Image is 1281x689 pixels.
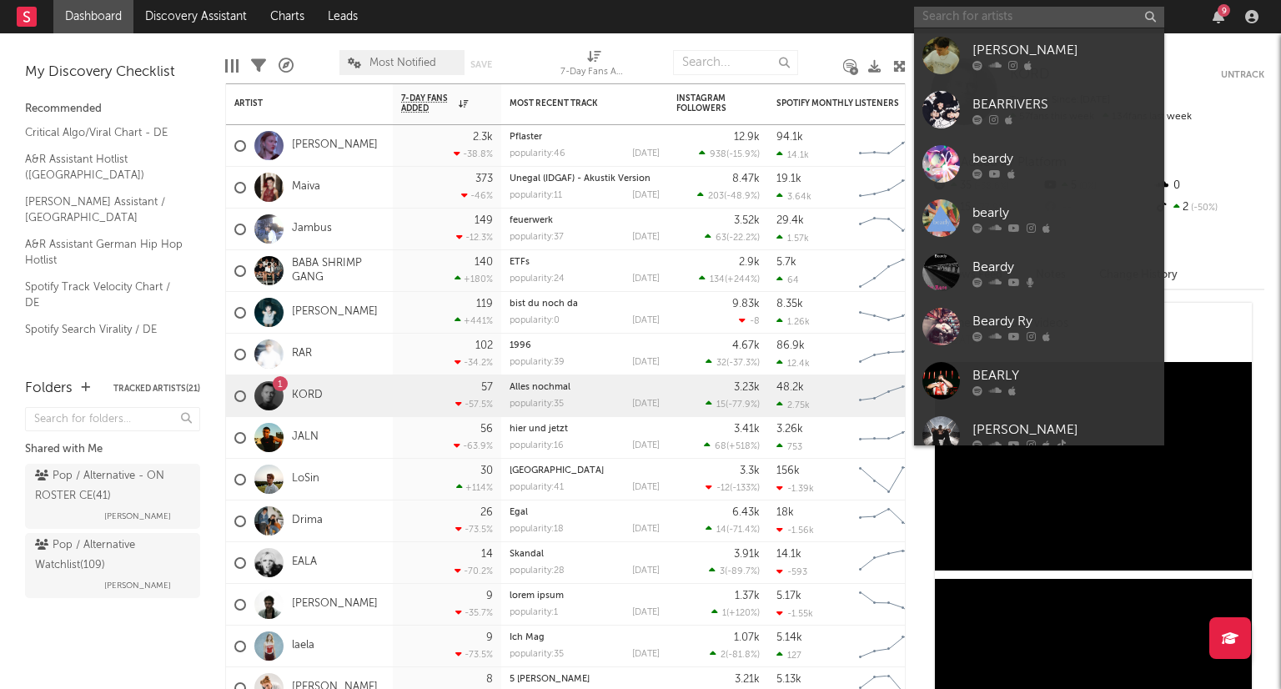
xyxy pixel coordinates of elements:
div: popularity: 18 [510,525,564,534]
svg: Chart title [851,292,927,334]
div: Beardy [972,257,1156,277]
input: Search... [673,50,798,75]
div: 119 [476,299,493,309]
div: 3.21k [735,674,760,685]
div: [DATE] [632,274,660,284]
div: BEARLY [972,365,1156,385]
svg: Chart title [851,375,927,417]
div: 127 [776,650,801,661]
span: 1 [722,609,726,618]
div: bearly [972,203,1156,223]
div: ( ) [699,274,760,284]
div: 3.26k [776,424,803,435]
div: 5 TB Geduld [510,675,660,684]
div: popularity: 37 [510,233,564,242]
svg: Chart title [851,125,927,167]
div: 9 [486,591,493,601]
div: -57.5 % [455,399,493,410]
div: 5.17k [776,591,801,601]
span: -71.4 % [729,526,757,535]
div: 3.91k [734,549,760,560]
div: [DATE] [632,566,660,576]
div: Filters [251,42,266,90]
div: -1.55k [776,608,813,619]
svg: Chart title [851,542,927,584]
div: BEARRIVERS [972,94,1156,114]
a: Spotify Search Virality / DE [25,320,183,339]
a: feuerwerk [510,216,553,225]
div: bist du noch da [510,299,660,309]
div: Mailand [510,466,660,475]
span: -89.7 % [727,567,757,576]
a: [PERSON_NAME] [292,597,378,611]
div: [DATE] [632,441,660,450]
a: Apple Top 200 / DE [25,346,183,365]
div: 12.9k [734,132,760,143]
div: [DATE] [632,525,660,534]
div: 2.75k [776,400,810,410]
div: 2 [1153,197,1264,219]
div: 3.23k [734,382,760,393]
div: [PERSON_NAME] [972,40,1156,60]
div: 14.1k [776,549,801,560]
a: Pop / Alternative - ON ROSTER CE(41)[PERSON_NAME] [25,464,200,529]
div: 1.57k [776,233,809,244]
a: A&R Assistant Hotlist ([GEOGRAPHIC_DATA]) [25,150,183,184]
div: Alles nochmal [510,383,660,392]
div: popularity: 35 [510,650,564,659]
span: 32 [716,359,726,368]
div: 9.83k [732,299,760,309]
div: 3.52k [734,215,760,226]
div: [DATE] [632,608,660,617]
a: 5 [PERSON_NAME] [510,675,590,684]
div: Egal [510,508,660,517]
span: 63 [716,234,726,243]
span: 3 [720,567,725,576]
div: 14 [481,549,493,560]
span: Most Notified [369,58,436,68]
div: 7-Day Fans Added (7-Day Fans Added) [560,42,627,90]
a: BABA SHRIMP GANG [292,257,384,285]
div: 2.9k [739,257,760,268]
div: popularity: 39 [510,358,565,367]
div: 12.4k [776,358,810,369]
svg: Chart title [851,209,927,250]
div: 2.3k [473,132,493,143]
div: [DATE] [632,316,660,325]
div: 5.13k [776,674,801,685]
div: Pop / Alternative Watchlist ( 109 ) [35,536,186,576]
span: 203 [708,192,724,201]
div: -73.5 % [455,649,493,660]
svg: Chart title [851,459,927,500]
input: Search for artists [914,7,1164,28]
a: Skandal [510,550,544,559]
div: A&R Pipeline [279,42,294,90]
a: Spotify Track Velocity Chart / DE [25,278,183,312]
div: 56 [480,424,493,435]
svg: Chart title [851,500,927,542]
div: ( ) [706,482,760,493]
a: lorem ipsum [510,591,564,601]
a: Unegal (IDGAF) - Akustik Version [510,174,651,184]
div: 102 [475,340,493,351]
div: ( ) [710,649,760,660]
div: hier und jetzt [510,425,660,434]
a: beardy [914,137,1164,191]
div: 753 [776,441,802,452]
div: 29.4k [776,215,804,226]
div: 18k [776,507,794,518]
div: -73.5 % [455,524,493,535]
div: ( ) [705,232,760,243]
a: 1996 [510,341,531,350]
span: -77.9 % [728,400,757,410]
a: Egal [510,508,528,517]
div: Recommended [25,99,200,119]
a: Jambus [292,222,332,236]
a: bearly [914,191,1164,245]
div: 1.26k [776,316,810,327]
a: RAR [292,347,312,361]
div: [DATE] [632,358,660,367]
div: popularity: 11 [510,191,562,200]
span: -8 [750,317,760,326]
div: ETFs [510,258,660,267]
